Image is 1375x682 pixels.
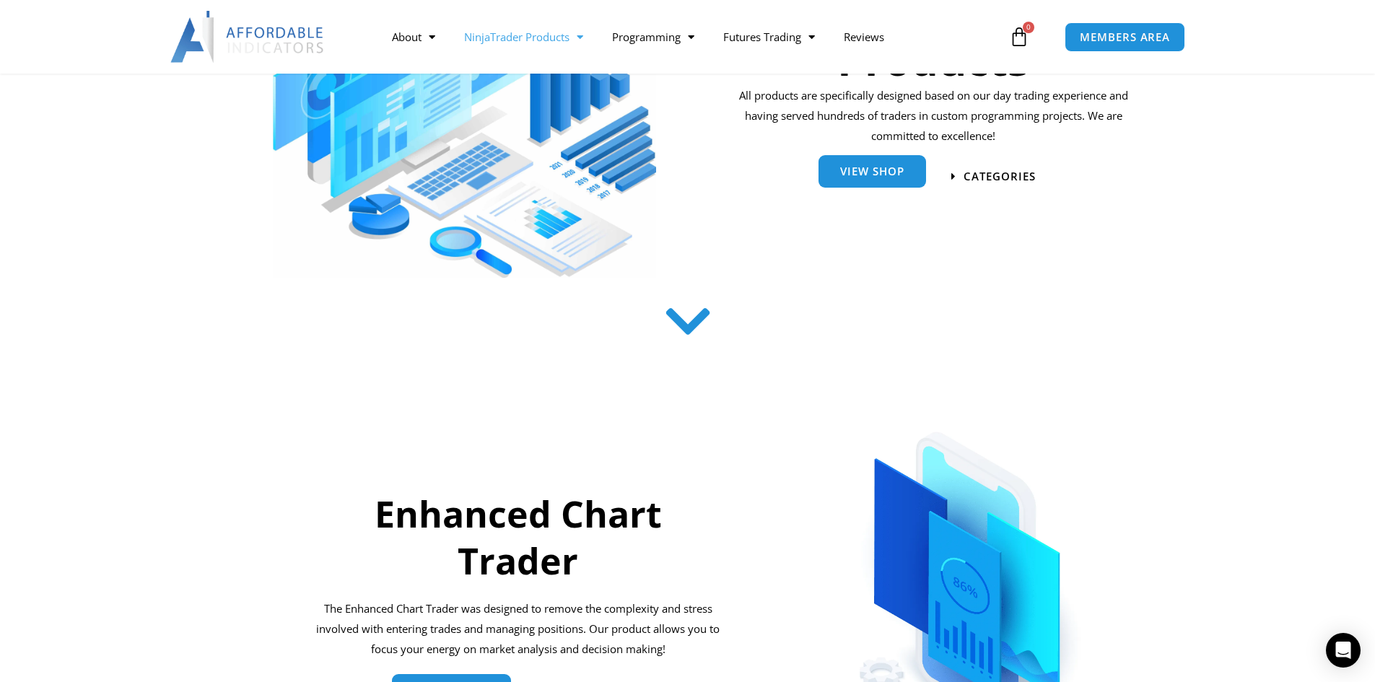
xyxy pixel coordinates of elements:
h2: Enhanced Chart Trader [314,491,723,585]
div: Open Intercom Messenger [1326,633,1361,668]
span: categories [964,171,1036,182]
a: About [377,20,450,53]
a: 0 [987,16,1051,58]
a: View Shop [819,155,926,188]
nav: Menu [377,20,1005,53]
a: Reviews [829,20,899,53]
a: Programming [598,20,709,53]
span: MEMBERS AREA [1080,32,1170,43]
p: The Enhanced Chart Trader was designed to remove the complexity and stress involved with entering... [314,599,723,660]
span: View Shop [840,166,904,177]
a: NinjaTrader Products [450,20,598,53]
span: 0 [1023,22,1034,33]
p: All products are specifically designed based on our day trading experience and having served hund... [734,86,1133,147]
a: MEMBERS AREA [1065,22,1185,52]
a: categories [951,171,1036,182]
a: Futures Trading [709,20,829,53]
img: LogoAI | Affordable Indicators – NinjaTrader [170,11,326,63]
